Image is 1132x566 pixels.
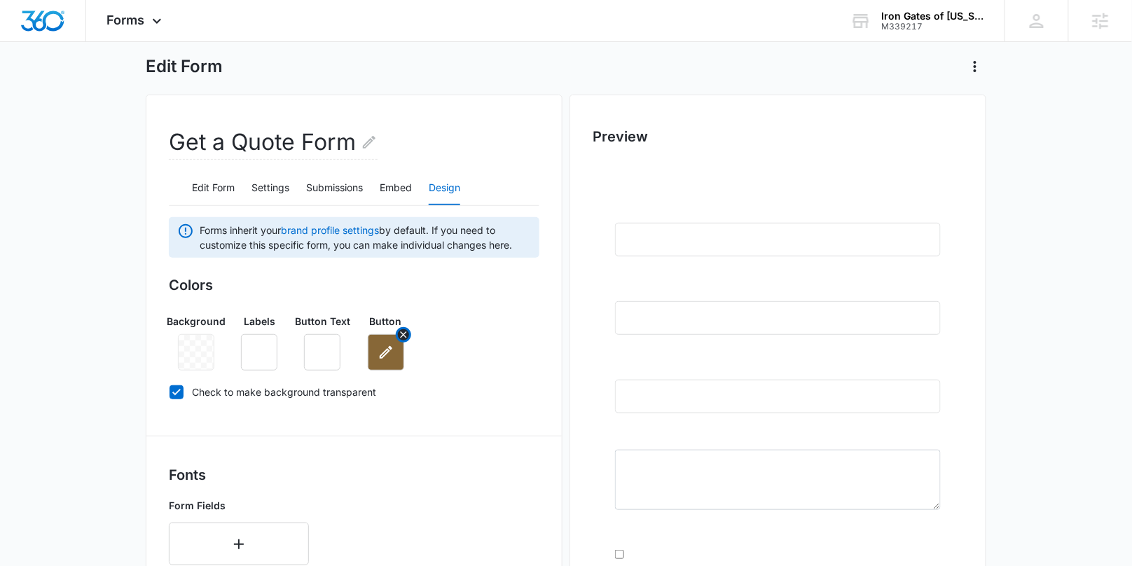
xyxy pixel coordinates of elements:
span: Forms [107,13,145,27]
p: Button [370,314,402,329]
button: Settings [251,172,289,205]
div: account name [882,11,984,22]
button: Remove [241,334,277,371]
button: Remove [304,334,340,371]
label: Option 2 [14,377,56,394]
button: Actions [964,55,986,78]
label: Option 3 [14,354,56,371]
button: Embed [380,172,412,205]
button: Design [429,172,460,205]
span: Forms inherit your by default. If you need to customize this specific form, you can make individu... [200,223,531,252]
div: account id [882,22,984,32]
label: General Inquiry [14,399,90,416]
p: Labels [244,314,275,329]
p: Button Text [295,314,350,329]
button: Submissions [306,172,363,205]
h2: Get a Quote Form [169,125,378,160]
h1: Edit Form [146,56,223,77]
p: Form Fields [169,498,309,513]
span: Submit [9,519,44,531]
button: Edit Form Name [361,125,378,159]
label: Check to make background transparent [169,385,539,399]
p: Background [167,314,226,329]
button: Remove [368,334,404,371]
h2: Preview [593,126,963,147]
button: Edit Form [192,172,235,205]
button: Remove [396,327,411,343]
h3: Colors [169,275,539,296]
a: brand profile settings [281,224,379,236]
h3: Fonts [169,464,539,485]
